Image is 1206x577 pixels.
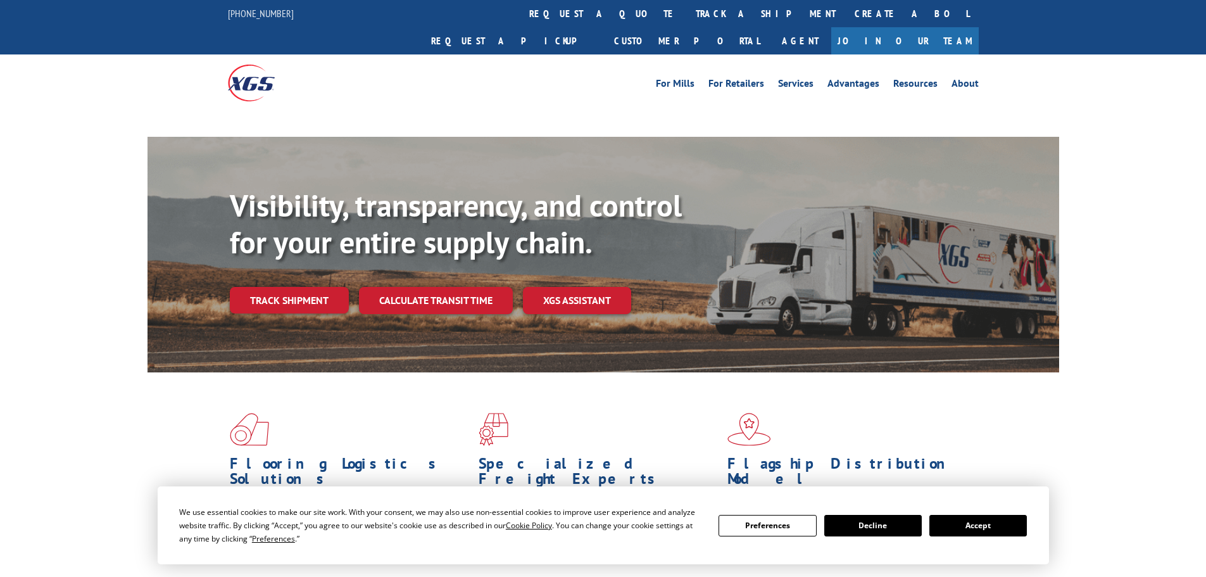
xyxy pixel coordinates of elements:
[230,287,349,314] a: Track shipment
[708,79,764,92] a: For Retailers
[893,79,938,92] a: Resources
[158,486,1049,564] div: Cookie Consent Prompt
[228,7,294,20] a: [PHONE_NUMBER]
[605,27,769,54] a: Customer Portal
[727,456,967,493] h1: Flagship Distribution Model
[479,456,718,493] h1: Specialized Freight Experts
[179,505,703,545] div: We use essential cookies to make our site work. With your consent, we may also use non-essential ...
[827,79,879,92] a: Advantages
[824,515,922,536] button: Decline
[523,287,631,314] a: XGS ASSISTANT
[769,27,831,54] a: Agent
[929,515,1027,536] button: Accept
[831,27,979,54] a: Join Our Team
[230,456,469,493] h1: Flooring Logistics Solutions
[656,79,694,92] a: For Mills
[479,413,508,446] img: xgs-icon-focused-on-flooring-red
[952,79,979,92] a: About
[727,413,771,446] img: xgs-icon-flagship-distribution-model-red
[506,520,552,531] span: Cookie Policy
[778,79,813,92] a: Services
[230,413,269,446] img: xgs-icon-total-supply-chain-intelligence-red
[422,27,605,54] a: Request a pickup
[719,515,816,536] button: Preferences
[230,186,682,262] b: Visibility, transparency, and control for your entire supply chain.
[359,287,513,314] a: Calculate transit time
[252,533,295,544] span: Preferences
